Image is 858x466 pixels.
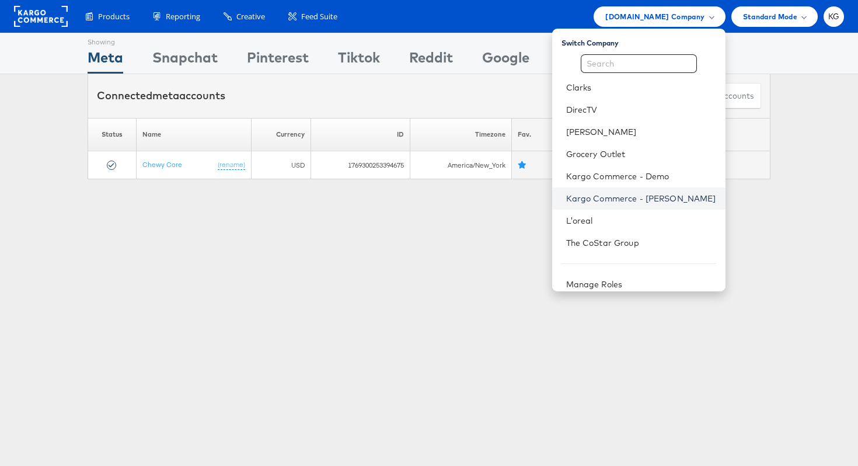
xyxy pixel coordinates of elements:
span: Products [98,11,130,22]
a: Chewy Core [142,160,182,169]
div: Pinterest [247,47,309,74]
div: Showing [88,33,123,47]
a: Kargo Commerce - [PERSON_NAME] [566,193,716,204]
span: Reporting [166,11,200,22]
input: Search [581,54,697,73]
span: Feed Suite [301,11,337,22]
div: Tiktok [338,47,380,74]
div: Connected accounts [97,88,225,103]
div: Reddit [409,47,453,74]
a: L'oreal [566,215,716,227]
th: ID [311,118,410,151]
th: Status [88,118,137,151]
div: Google [482,47,529,74]
a: DirecTV [566,104,716,116]
th: Name [136,118,251,151]
th: Timezone [410,118,511,151]
a: [PERSON_NAME] [566,126,716,138]
span: KG [828,13,840,20]
a: Grocery Outlet [566,148,716,160]
span: [DOMAIN_NAME] Company [605,11,704,23]
td: 1769300253394675 [311,151,410,179]
span: Creative [236,11,265,22]
a: Kargo Commerce - Demo [566,171,716,182]
td: America/New_York [410,151,511,179]
div: Meta [88,47,123,74]
a: (rename) [218,160,245,170]
a: The CoStar Group [566,237,716,249]
a: Manage Roles [566,279,623,290]
div: Switch Company [561,33,726,48]
td: USD [252,151,311,179]
div: Snapchat [152,47,218,74]
a: Clarks [566,82,716,93]
span: Standard Mode [743,11,797,23]
span: meta [152,89,179,102]
th: Currency [252,118,311,151]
